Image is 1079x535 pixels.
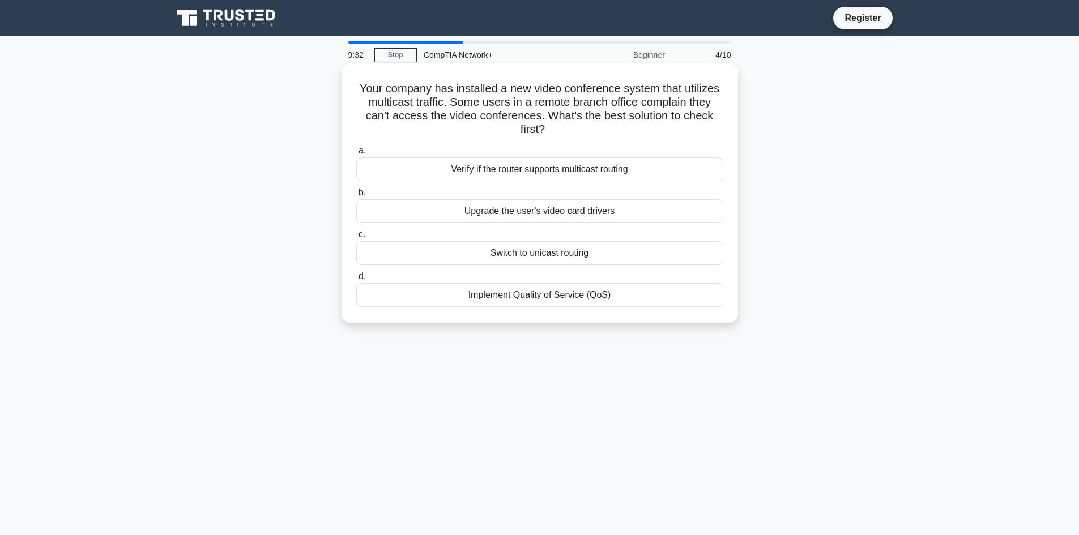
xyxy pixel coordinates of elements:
[838,11,888,25] a: Register
[356,283,723,307] div: Implement Quality of Service (QoS)
[356,241,723,265] div: Switch to unicast routing
[359,187,366,197] span: b.
[359,229,365,239] span: c.
[356,157,723,181] div: Verify if the router supports multicast routing
[355,82,724,137] h5: Your company has installed a new video conference system that utilizes multicast traffic. Some us...
[374,48,417,62] a: Stop
[356,199,723,223] div: Upgrade the user's video card drivers
[672,44,738,66] div: 4/10
[359,271,366,281] span: d.
[359,145,366,155] span: a.
[417,44,573,66] div: CompTIA Network+
[342,44,374,66] div: 9:32
[573,44,672,66] div: Beginner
